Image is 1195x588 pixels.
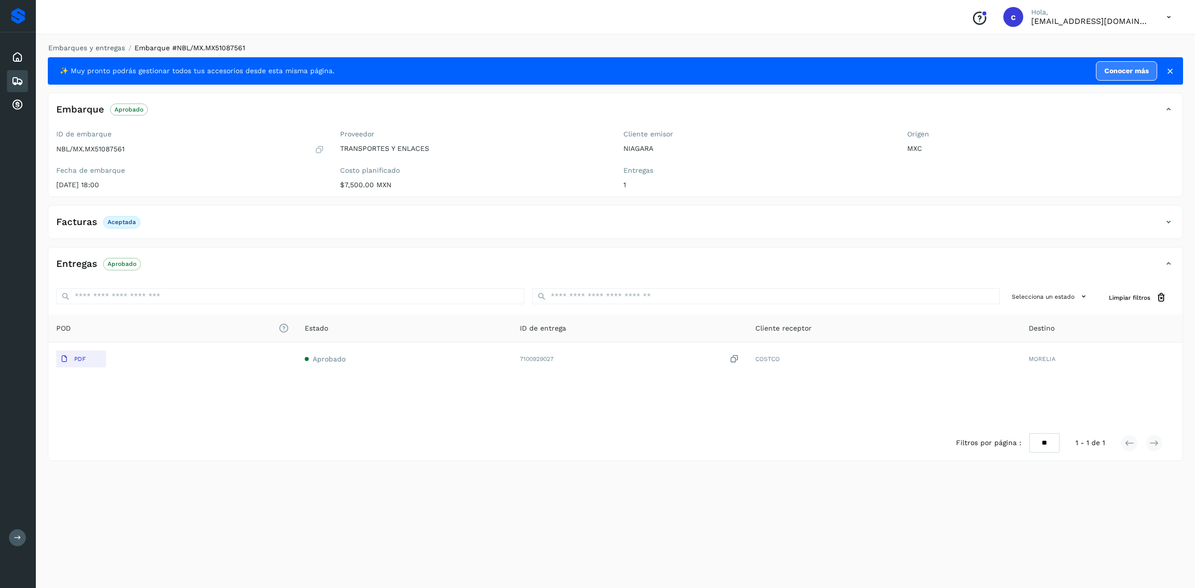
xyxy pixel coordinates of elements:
[623,144,891,153] p: NIAGARA
[56,181,324,189] p: [DATE] 18:00
[56,351,106,367] button: PDF
[108,260,136,267] p: Aprobado
[623,181,891,189] p: 1
[520,323,566,334] span: ID de entrega
[623,166,891,175] label: Entregas
[48,44,125,52] a: Embarques y entregas
[340,181,608,189] p: $7,500.00 MXN
[48,214,1183,238] div: FacturasAceptada
[56,258,97,270] h4: Entregas
[520,354,739,364] div: 7100929027
[907,130,1175,138] label: Origen
[1008,288,1093,305] button: Selecciona un estado
[56,166,324,175] label: Fecha de embarque
[1109,293,1150,302] span: Limpiar filtros
[313,355,346,363] span: Aprobado
[56,217,97,228] h4: Facturas
[623,130,891,138] label: Cliente emisor
[305,323,328,334] span: Estado
[115,106,143,113] p: Aprobado
[1021,343,1183,375] td: MORELIA
[340,130,608,138] label: Proveedor
[755,323,812,334] span: Cliente receptor
[1101,288,1175,307] button: Limpiar filtros
[48,255,1183,280] div: EntregasAprobado
[1031,16,1151,26] p: cuentas3@enlacesmet.com.mx
[134,44,245,52] span: Embarque #NBL/MX.MX51087561
[56,145,124,153] p: NBL/MX.MX51087561
[1029,323,1055,334] span: Destino
[56,104,104,116] h4: Embarque
[74,355,86,362] p: PDF
[48,43,1183,53] nav: breadcrumb
[1075,438,1105,448] span: 1 - 1 de 1
[48,101,1183,126] div: EmbarqueAprobado
[1096,61,1157,81] a: Conocer más
[340,144,608,153] p: TRANSPORTES Y ENLACES
[56,130,324,138] label: ID de embarque
[60,66,335,76] span: ✨ Muy pronto podrás gestionar todos tus accesorios desde esta misma página.
[907,144,1175,153] p: MXC
[108,219,136,226] p: Aceptada
[956,438,1021,448] span: Filtros por página :
[7,70,28,92] div: Embarques
[7,94,28,116] div: Cuentas por cobrar
[340,166,608,175] label: Costo planificado
[747,343,1021,375] td: COSTCO
[7,46,28,68] div: Inicio
[56,323,289,334] span: POD
[1031,8,1151,16] p: Hola,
